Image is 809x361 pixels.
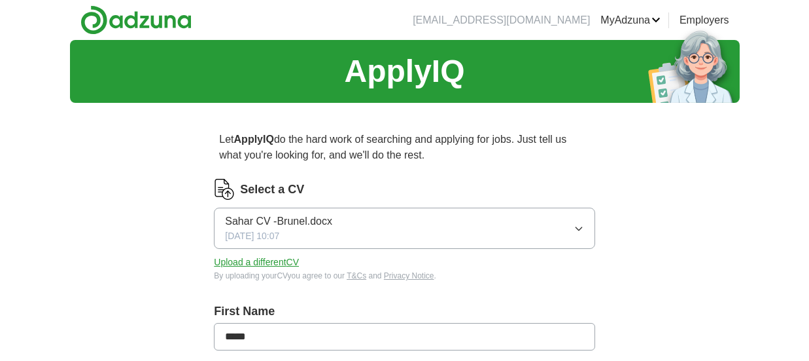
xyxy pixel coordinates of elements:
strong: ApplyIQ [234,134,274,145]
a: MyAdzuna [600,12,661,28]
h1: ApplyIQ [344,48,464,95]
a: T&Cs [347,271,366,280]
button: Sahar CV -Brunel.docx[DATE] 10:07 [214,208,594,249]
span: [DATE] 10:07 [225,229,279,243]
span: Sahar CV -Brunel.docx [225,214,332,229]
button: Upload a differentCV [214,256,299,269]
label: First Name [214,303,594,320]
a: Employers [680,12,729,28]
img: CV Icon [214,179,235,200]
li: [EMAIL_ADDRESS][DOMAIN_NAME] [413,12,590,28]
a: Privacy Notice [384,271,434,280]
label: Select a CV [240,181,304,199]
img: Adzuna logo [80,5,192,35]
div: By uploading your CV you agree to our and . [214,270,594,282]
p: Let do the hard work of searching and applying for jobs. Just tell us what you're looking for, an... [214,126,594,168]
